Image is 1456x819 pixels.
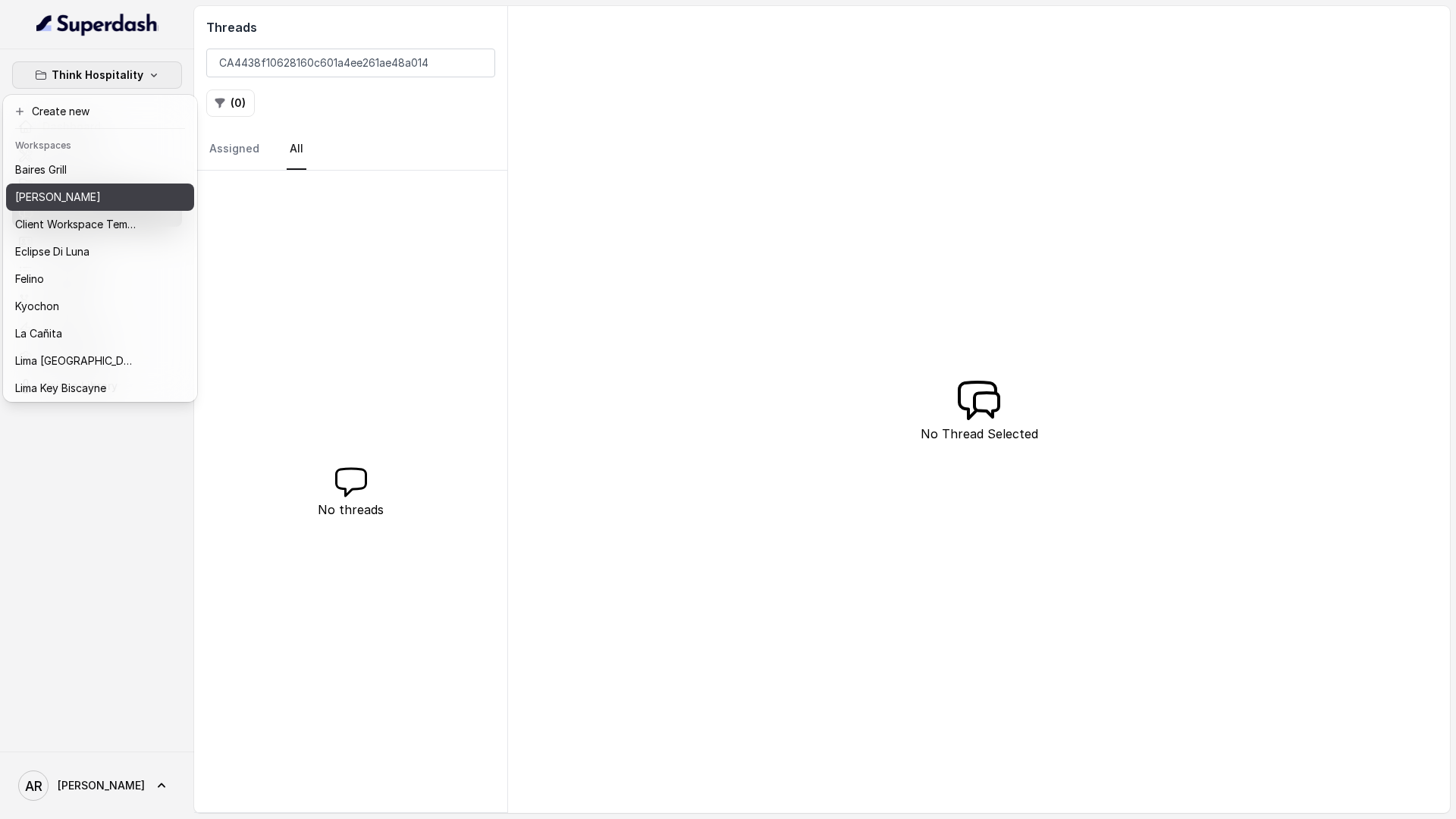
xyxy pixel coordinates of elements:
div: Think Hospitality [3,95,197,402]
p: Baires Grill [15,161,67,179]
p: Lima Key Biscayne [15,379,106,397]
p: [PERSON_NAME] [15,188,101,206]
p: La Cañita [15,325,62,343]
p: Lima [GEOGRAPHIC_DATA] [15,352,136,370]
p: Felino [15,270,44,288]
p: Eclipse Di Luna [15,243,89,261]
p: Client Workspace Template [15,215,136,234]
header: Workspaces [6,132,194,156]
p: Kyochon [15,297,59,315]
button: Create new [6,98,194,125]
p: Think Hospitality [52,66,143,84]
button: Think Hospitality [12,61,182,89]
